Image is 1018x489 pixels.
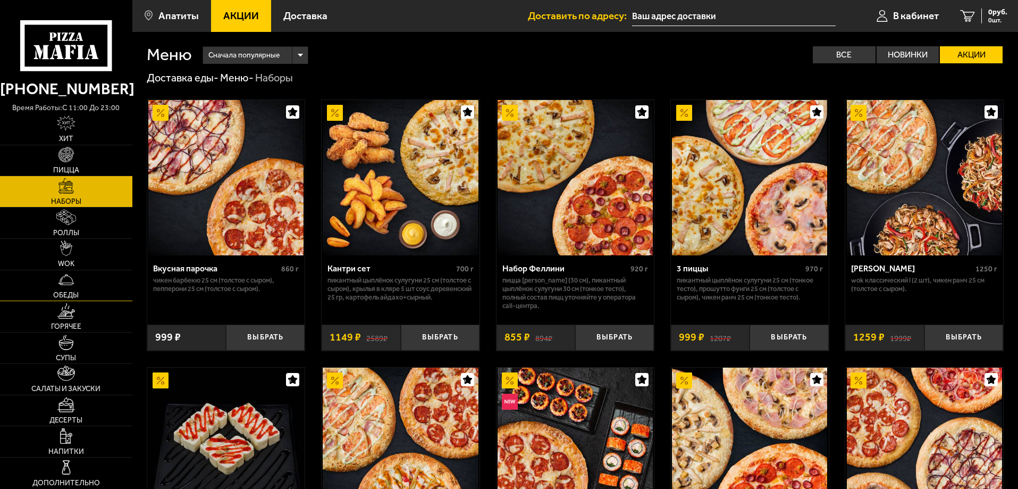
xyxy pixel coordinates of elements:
[51,198,81,205] span: Наборы
[504,332,530,343] span: 855 ₽
[208,45,280,65] span: Сначала популярные
[58,260,74,268] span: WOK
[750,325,828,351] button: Выбрать
[53,167,79,174] span: Пицца
[456,264,474,273] span: 700 г
[49,417,82,424] span: Десерты
[153,263,279,273] div: Вкусная парочка
[31,385,100,393] span: Салаты и закуски
[672,100,827,255] img: 3 пиццы
[147,71,218,84] a: Доставка еды-
[851,105,866,121] img: Акционный
[805,264,823,273] span: 970 г
[988,9,1007,16] span: 0 руб.
[851,263,973,273] div: [PERSON_NAME]
[845,100,1003,255] a: АкционныйВилла Капри
[322,100,479,255] a: АкционныйКантри сет
[632,6,836,26] input: Ваш адрес доставки
[330,332,361,343] span: 1149 ₽
[153,105,169,121] img: Акционный
[940,46,1003,63] label: Акции
[48,448,84,455] span: Напитки
[153,276,299,293] p: Чикен Барбекю 25 см (толстое с сыром), Пепперони 25 см (толстое с сыром).
[283,11,327,21] span: Доставка
[877,46,939,63] label: Новинки
[255,71,293,85] div: Наборы
[53,229,79,237] span: Роллы
[893,11,939,21] span: В кабинет
[671,100,829,255] a: Акционный3 пиццы
[535,332,552,343] s: 894 ₽
[528,11,632,21] span: Доставить по адресу:
[813,46,876,63] label: Все
[327,105,343,121] img: Акционный
[220,71,254,84] a: Меню-
[147,46,192,63] h1: Меню
[710,332,731,343] s: 1207 ₽
[676,105,692,121] img: Акционный
[323,100,478,255] img: Кантри сет
[975,264,997,273] span: 1250 г
[847,100,1002,255] img: Вилла Капри
[366,332,388,343] s: 2589 ₽
[327,263,453,273] div: Кантри сет
[502,263,628,273] div: Набор Феллини
[497,100,654,255] a: АкционныйНабор Феллини
[677,276,823,302] p: Пикантный цыплёнок сулугуни 25 см (тонкое тесто), Прошутто Фунги 25 см (толстое с сыром), Чикен Р...
[401,325,479,351] button: Выбрать
[502,105,518,121] img: Акционный
[677,263,803,273] div: 3 пиццы
[56,354,76,362] span: Супы
[502,276,649,310] p: Пицца [PERSON_NAME] (30 см), Пикантный цыплёнок сулугуни 30 см (тонкое тесто), Полный состав пицц...
[924,325,1003,351] button: Выбрать
[281,264,299,273] span: 860 г
[851,276,997,293] p: Wok классический L (2 шт), Чикен Ранч 25 см (толстое с сыром).
[498,100,653,255] img: Набор Феллини
[32,479,100,487] span: Дополнительно
[630,264,648,273] span: 920 г
[676,372,692,388] img: Акционный
[226,325,305,351] button: Выбрать
[155,332,181,343] span: 999 ₽
[890,332,911,343] s: 1999 ₽
[148,100,304,255] img: Вкусная парочка
[158,11,199,21] span: Апатиты
[851,372,866,388] img: Акционный
[59,135,73,143] span: Хит
[988,17,1007,23] span: 0 шт.
[53,292,79,299] span: Обеды
[575,325,654,351] button: Выбрать
[327,276,474,302] p: Пикантный цыплёнок сулугуни 25 см (толстое с сыром), крылья в кляре 5 шт соус деревенский 25 гр, ...
[502,394,518,410] img: Новинка
[853,332,885,343] span: 1259 ₽
[51,323,81,330] span: Горячее
[223,11,259,21] span: Акции
[679,332,704,343] span: 999 ₽
[153,372,169,388] img: Акционный
[147,100,305,255] a: АкционныйВкусная парочка
[327,372,343,388] img: Акционный
[502,372,518,388] img: Акционный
